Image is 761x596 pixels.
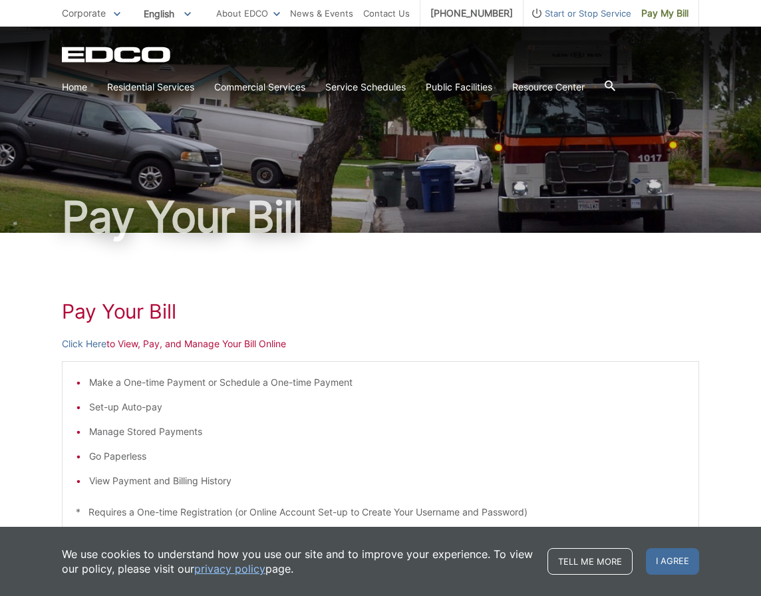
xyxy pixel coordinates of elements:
a: Contact Us [363,6,410,21]
li: Manage Stored Payments [89,424,685,439]
h1: Pay Your Bill [62,299,699,323]
a: About EDCO [216,6,280,21]
span: Corporate [62,7,106,19]
a: Home [62,80,87,94]
a: privacy policy [194,561,265,576]
a: News & Events [290,6,353,21]
a: Public Facilities [426,80,492,94]
span: English [134,3,201,25]
p: * Requires a One-time Registration (or Online Account Set-up to Create Your Username and Password) [76,505,685,520]
p: to View, Pay, and Manage Your Bill Online [62,337,699,351]
a: Tell me more [547,548,633,575]
span: I agree [646,548,699,575]
a: Commercial Services [214,80,305,94]
span: Pay My Bill [641,6,688,21]
a: EDCD logo. Return to the homepage. [62,47,172,63]
a: Service Schedules [325,80,406,94]
a: Resource Center [512,80,585,94]
h1: Pay Your Bill [62,196,699,238]
li: Set-up Auto-pay [89,400,685,414]
a: Click Here [62,337,106,351]
li: Make a One-time Payment or Schedule a One-time Payment [89,375,685,390]
a: Residential Services [107,80,194,94]
p: We use cookies to understand how you use our site and to improve your experience. To view our pol... [62,547,534,576]
li: Go Paperless [89,449,685,464]
li: View Payment and Billing History [89,474,685,488]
